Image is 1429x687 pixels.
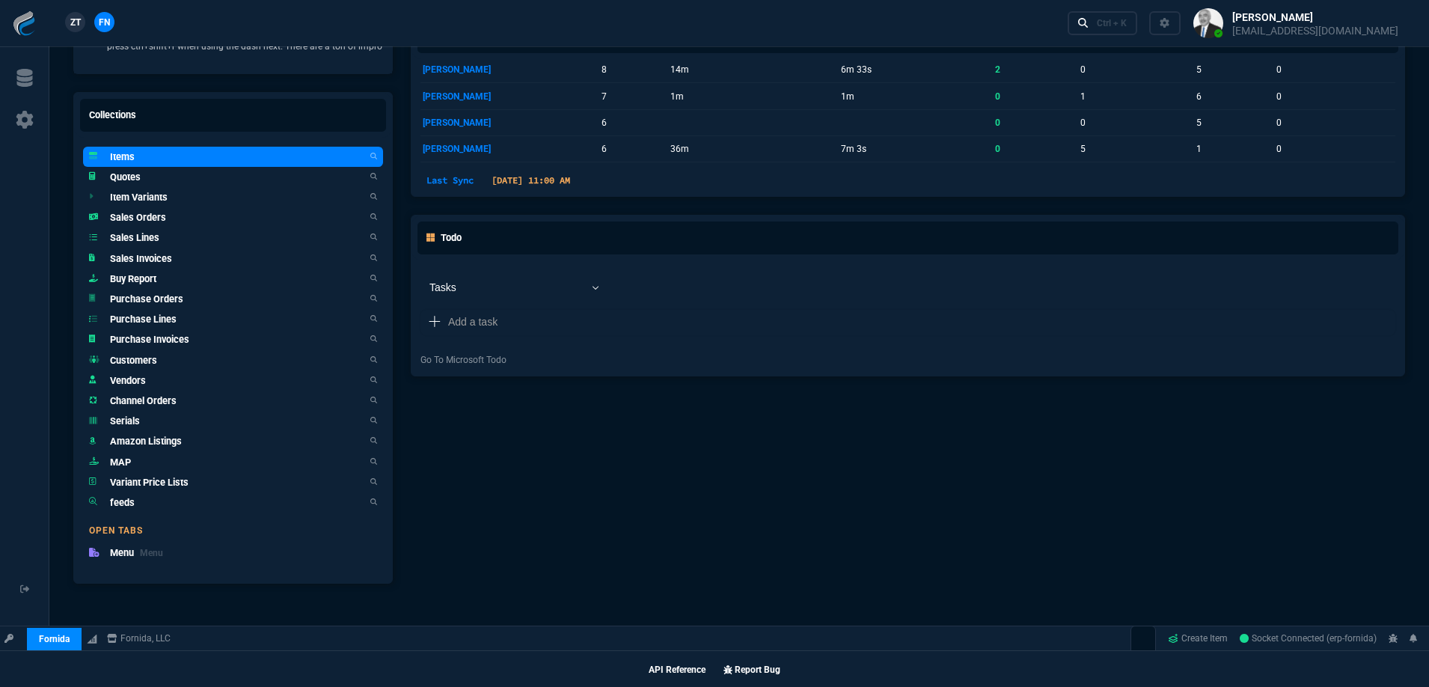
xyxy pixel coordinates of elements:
[426,230,462,245] h5: Todo
[649,665,706,675] a: API Reference
[995,138,1075,159] p: 0
[83,519,383,543] h6: Open Tabs
[110,414,140,428] h5: Serials
[110,230,159,245] h5: Sales Lines
[1276,86,1393,107] p: 0
[423,112,597,133] p: [PERSON_NAME]
[1162,627,1234,650] a: Create Item
[1404,626,1424,651] a: Notifications
[602,59,665,80] p: 8
[102,632,175,645] a: msbcCompanyName
[110,373,146,388] h5: Vendors
[1196,59,1272,80] p: 5
[841,59,991,80] p: 6m 33s
[110,170,141,184] h5: Quotes
[1276,59,1393,80] p: 0
[27,628,82,650] a: Fornida
[110,150,135,164] h5: Items
[110,332,189,346] h5: Purchase Invoices
[670,138,836,159] p: 36m
[1080,112,1192,133] p: 0
[110,312,177,326] h5: Purchase Lines
[99,16,110,29] span: FN
[841,86,991,107] p: 1m
[602,86,665,107] p: 7
[110,190,168,204] h5: Item Variants
[1196,138,1272,159] p: 1
[70,16,81,29] span: ZT
[602,112,665,133] p: 6
[110,292,183,306] h5: Purchase Orders
[841,138,991,159] p: 7m 3s
[995,59,1075,80] p: 2
[420,353,507,367] a: Go To Microsoft Todo
[423,138,597,159] p: [PERSON_NAME]
[420,174,480,187] p: Last Sync
[602,138,665,159] p: 6
[140,546,163,560] p: Menu
[1080,138,1192,159] p: 5
[995,112,1075,133] p: 0
[723,665,780,675] a: Report Bug
[89,108,136,122] h5: Collections
[82,628,102,650] a: BigCommerce
[1276,138,1393,159] p: 0
[1240,632,1377,645] a: uWvlpyYq0VzxbwNoAAA_
[110,251,172,266] h5: Sales Invoices
[110,353,157,367] h5: Customers
[110,272,156,286] h5: Buy Report
[423,59,597,80] p: [PERSON_NAME]
[1196,112,1272,133] p: 5
[1097,17,1127,29] div: Ctrl + K
[1196,86,1272,107] p: 6
[670,59,836,80] p: 14m
[110,455,131,469] h5: MAP
[110,434,182,448] h5: Amazon Listings
[1240,633,1377,644] span: Socket Connected (erp-fornida)
[486,174,576,187] p: [DATE] 11:00 AM
[110,475,189,489] h5: Variant Price Lists
[995,86,1075,107] p: 0
[1276,112,1393,133] p: 0
[110,394,177,408] h5: Channel Orders
[1080,86,1192,107] p: 1
[423,86,597,107] p: [PERSON_NAME]
[1080,59,1192,80] p: 0
[110,495,135,510] h5: feeds
[1383,626,1404,651] a: REPORT A BUG
[670,86,836,107] p: 1m
[110,210,166,225] h5: Sales Orders
[110,546,134,560] h5: Menu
